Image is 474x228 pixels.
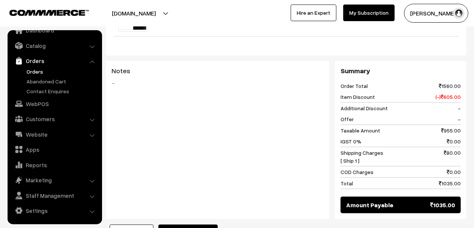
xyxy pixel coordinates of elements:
[441,126,461,134] span: 955.00
[447,137,461,145] span: 0.00
[9,10,89,15] img: COMMMERCE
[9,204,99,217] a: Settings
[9,112,99,126] a: Customers
[9,128,99,141] a: Website
[9,39,99,52] a: Catalog
[439,179,461,187] span: 1035.00
[9,158,99,172] a: Reports
[341,82,368,90] span: Order Total
[9,173,99,187] a: Marketing
[404,4,468,23] button: [PERSON_NAME]…
[9,23,99,37] a: Dashboard
[447,168,461,176] span: 0.00
[25,77,99,85] a: Abandoned Cart
[453,8,465,19] img: user
[9,54,99,68] a: Orders
[291,5,336,21] a: Hire an Expert
[430,200,455,210] span: 1035.00
[346,200,393,210] span: Amount Payable
[341,104,388,112] span: Additional Discount
[341,168,373,176] span: COD Charges
[9,8,76,17] a: COMMMERCE
[341,67,461,75] h3: Summary
[341,93,375,101] span: Item Discount
[444,149,461,165] span: 80.00
[343,5,395,21] a: My Subscription
[341,179,353,187] span: Total
[458,104,461,112] span: -
[439,82,461,90] span: 1560.00
[435,93,461,101] span: (-) 605.00
[9,97,99,111] a: WebPOS
[9,189,99,202] a: Staff Management
[85,4,182,23] button: [DOMAIN_NAME]
[112,67,324,75] h3: Notes
[341,126,380,134] span: Taxable Amount
[112,79,324,88] blockquote: -
[458,115,461,123] span: -
[341,115,354,123] span: Offer
[341,149,383,165] span: Shipping Charges [ Ship 1 ]
[9,143,99,156] a: Apps
[25,68,99,75] a: Orders
[25,87,99,95] a: Contact Enquires
[341,137,361,145] span: IGST 0%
